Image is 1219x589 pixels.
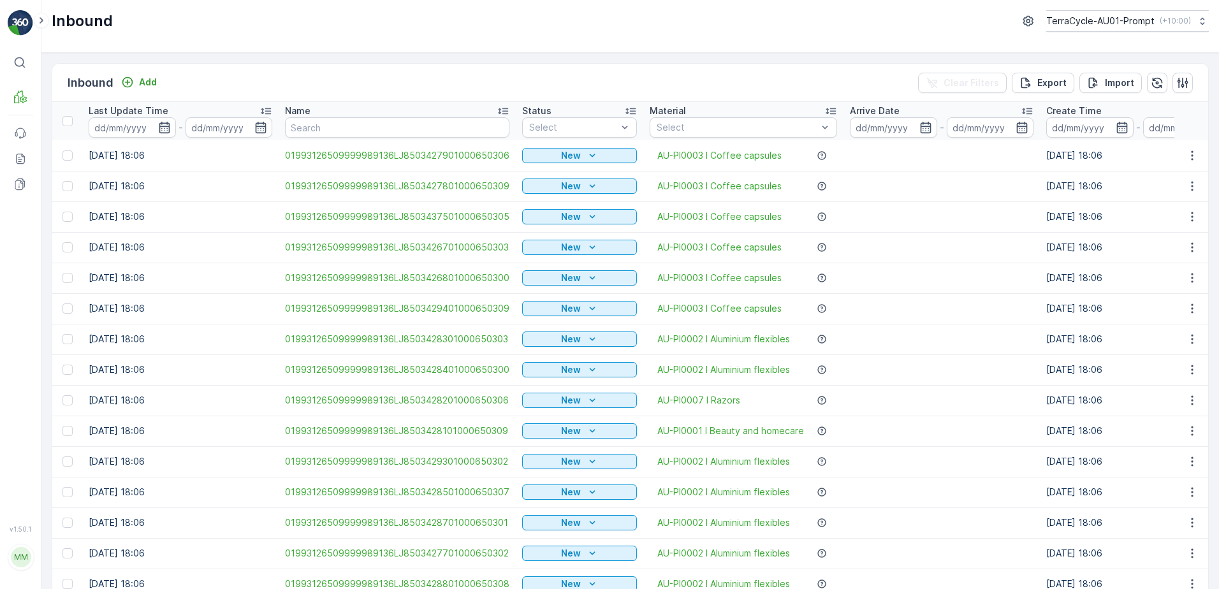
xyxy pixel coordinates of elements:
[1105,76,1134,89] p: Import
[62,242,73,252] div: Toggle Row Selected
[1160,16,1191,26] p: ( +10:00 )
[657,455,790,468] span: AU-PI0002 I Aluminium flexibles
[522,362,637,377] button: New
[62,365,73,375] div: Toggle Row Selected
[8,525,33,533] span: v 1.50.1
[522,270,637,286] button: New
[657,180,782,193] a: AU-PI0003 I Coffee capsules
[522,546,637,561] button: New
[944,76,999,89] p: Clear Filters
[657,363,790,376] a: AU-PI0002 I Aluminium flexibles
[285,425,509,437] a: 01993126509999989136LJ8503428101000650309
[561,455,581,468] p: New
[285,547,509,560] a: 01993126509999989136LJ8503427701000650302
[561,516,581,529] p: New
[62,212,73,222] div: Toggle Row Selected
[657,149,782,162] span: AU-PI0003 I Coffee capsules
[186,117,273,138] input: dd/mm/yyyy
[561,149,581,162] p: New
[62,548,73,558] div: Toggle Row Selected
[1079,73,1142,93] button: Import
[82,507,279,538] td: [DATE] 18:06
[522,148,637,163] button: New
[285,302,509,315] a: 01993126509999989136LJ8503429401000650309
[285,149,509,162] a: 01993126509999989136LJ8503427901000650306
[82,140,279,171] td: [DATE] 18:06
[285,117,509,138] input: Search
[522,105,551,117] p: Status
[522,423,637,439] button: New
[850,105,900,117] p: Arrive Date
[561,272,581,284] p: New
[285,241,509,254] a: 01993126509999989136LJ8503426701000650303
[918,73,1007,93] button: Clear Filters
[850,117,937,138] input: dd/mm/yyyy
[657,486,790,498] a: AU-PI0002 I Aluminium flexibles
[1046,10,1209,32] button: TerraCycle-AU01-Prompt(+10:00)
[561,425,581,437] p: New
[561,241,581,254] p: New
[1046,105,1102,117] p: Create Time
[657,241,782,254] a: AU-PI0003 I Coffee capsules
[82,201,279,232] td: [DATE] 18:06
[11,547,31,567] div: MM
[89,117,176,138] input: dd/mm/yyyy
[522,393,637,408] button: New
[561,486,581,498] p: New
[1046,117,1134,138] input: dd/mm/yyyy
[1136,120,1141,135] p: -
[285,394,509,407] a: 01993126509999989136LJ8503428201000650306
[657,425,804,437] span: AU-PI0001 I Beauty and homecare
[522,178,637,194] button: New
[62,181,73,191] div: Toggle Row Selected
[82,232,279,263] td: [DATE] 18:06
[62,334,73,344] div: Toggle Row Selected
[940,120,944,135] p: -
[82,416,279,446] td: [DATE] 18:06
[522,331,637,347] button: New
[82,354,279,385] td: [DATE] 18:06
[561,394,581,407] p: New
[285,180,509,193] a: 01993126509999989136LJ8503427801000650309
[179,120,183,135] p: -
[285,486,509,498] a: 01993126509999989136LJ8503428501000650307
[657,210,782,223] a: AU-PI0003 I Coffee capsules
[62,303,73,314] div: Toggle Row Selected
[657,302,782,315] span: AU-PI0003 I Coffee capsules
[285,272,509,284] span: 01993126509999989136LJ8503426801000650300
[657,272,782,284] a: AU-PI0003 I Coffee capsules
[62,518,73,528] div: Toggle Row Selected
[1012,73,1074,93] button: Export
[561,302,581,315] p: New
[657,333,790,345] a: AU-PI0002 I Aluminium flexibles
[522,515,637,530] button: New
[657,516,790,529] span: AU-PI0002 I Aluminium flexibles
[561,180,581,193] p: New
[62,456,73,467] div: Toggle Row Selected
[285,455,509,468] a: 01993126509999989136LJ8503429301000650302
[657,547,790,560] a: AU-PI0002 I Aluminium flexibles
[82,477,279,507] td: [DATE] 18:06
[68,74,113,92] p: Inbound
[8,535,33,579] button: MM
[657,394,740,407] a: AU-PI0007 I Razors
[285,210,509,223] a: 01993126509999989136LJ8503437501000650305
[82,446,279,477] td: [DATE] 18:06
[52,11,113,31] p: Inbound
[561,363,581,376] p: New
